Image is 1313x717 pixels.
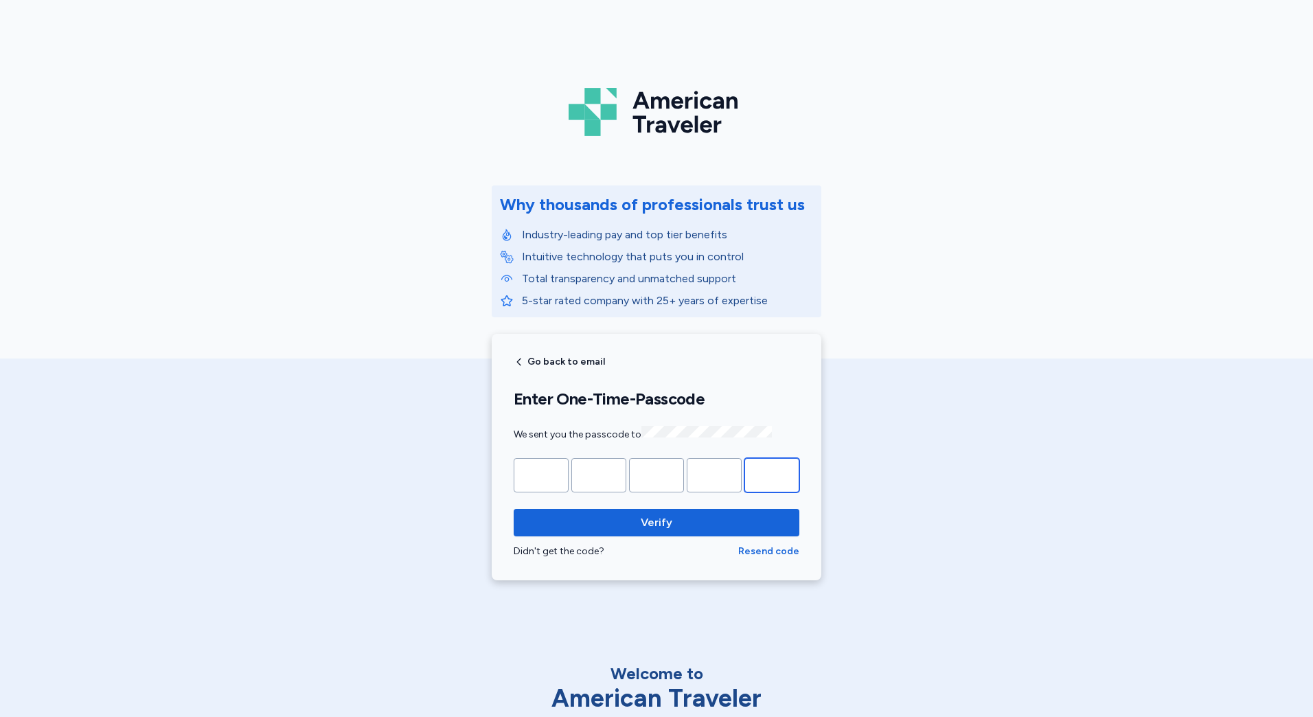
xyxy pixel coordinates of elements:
[514,429,772,440] span: We sent you the passcode to
[744,458,799,492] input: Please enter OTP character 5
[522,227,813,243] p: Industry-leading pay and top tier benefits
[527,357,605,367] span: Go back to email
[514,458,569,492] input: Please enter OTP character 1
[687,458,742,492] input: Please enter OTP character 4
[738,545,799,558] button: Resend code
[522,293,813,309] p: 5-star rated company with 25+ years of expertise
[514,389,799,409] h1: Enter One-Time-Passcode
[514,545,738,558] div: Didn't get the code?
[571,458,626,492] input: Please enter OTP character 2
[522,271,813,287] p: Total transparency and unmatched support
[512,685,801,712] div: American Traveler
[514,509,799,536] button: Verify
[629,458,684,492] input: Please enter OTP character 3
[641,514,672,531] span: Verify
[500,194,805,216] div: Why thousands of professionals trust us
[512,663,801,685] div: Welcome to
[522,249,813,265] p: Intuitive technology that puts you in control
[569,82,744,141] img: Logo
[514,356,605,367] button: Go back to email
